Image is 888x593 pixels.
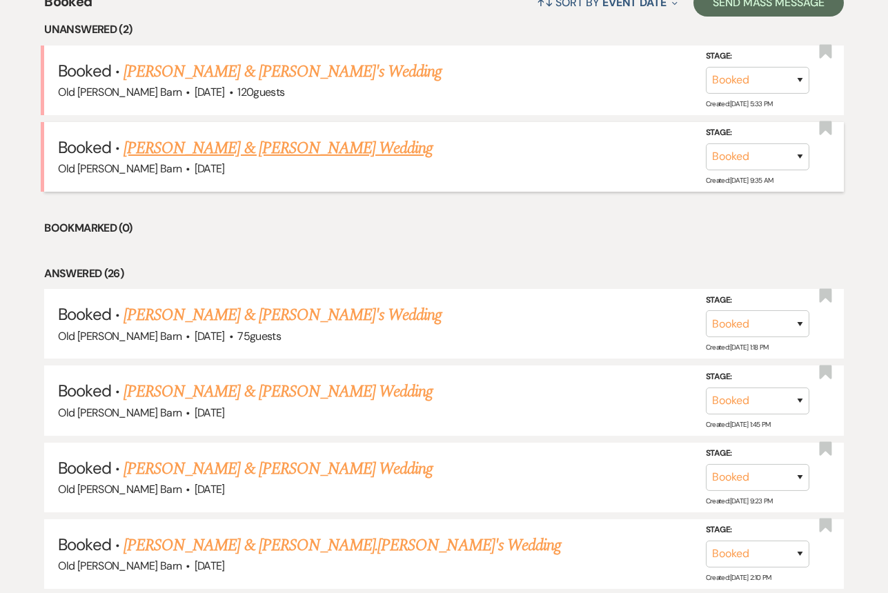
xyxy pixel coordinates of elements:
[58,303,110,325] span: Booked
[195,482,225,496] span: [DATE]
[706,343,769,352] span: Created: [DATE] 1:18 PM
[124,59,442,84] a: [PERSON_NAME] & [PERSON_NAME]'s Wedding
[195,405,225,420] span: [DATE]
[124,456,433,481] a: [PERSON_NAME] & [PERSON_NAME] Wedding
[706,446,809,461] label: Stage:
[124,379,433,404] a: [PERSON_NAME] & [PERSON_NAME] Wedding
[58,161,181,176] span: Old [PERSON_NAME] Barn
[44,219,843,237] li: Bookmarked (0)
[124,136,433,161] a: [PERSON_NAME] & [PERSON_NAME] Wedding
[706,293,809,308] label: Stage:
[58,559,181,573] span: Old [PERSON_NAME] Barn
[58,60,110,81] span: Booked
[237,85,284,99] span: 120 guests
[706,176,773,185] span: Created: [DATE] 9:35 AM
[195,85,225,99] span: [DATE]
[706,125,809,141] label: Stage:
[706,573,771,582] span: Created: [DATE] 2:10 PM
[124,303,442,328] a: [PERSON_NAME] & [PERSON_NAME]'s Wedding
[237,329,281,343] span: 75 guests
[706,49,809,64] label: Stage:
[124,533,561,558] a: [PERSON_NAME] & [PERSON_NAME].[PERSON_NAME]'s Wedding
[44,21,843,39] li: Unanswered (2)
[706,496,773,505] span: Created: [DATE] 9:23 PM
[58,329,181,343] span: Old [PERSON_NAME] Barn
[706,523,809,538] label: Stage:
[195,161,225,176] span: [DATE]
[58,85,181,99] span: Old [PERSON_NAME] Barn
[58,482,181,496] span: Old [PERSON_NAME] Barn
[706,419,771,428] span: Created: [DATE] 1:45 PM
[44,265,843,283] li: Answered (26)
[706,99,773,108] span: Created: [DATE] 5:33 PM
[706,370,809,385] label: Stage:
[195,559,225,573] span: [DATE]
[195,329,225,343] span: [DATE]
[58,380,110,401] span: Booked
[58,534,110,555] span: Booked
[58,457,110,479] span: Booked
[58,405,181,420] span: Old [PERSON_NAME] Barn
[58,137,110,158] span: Booked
